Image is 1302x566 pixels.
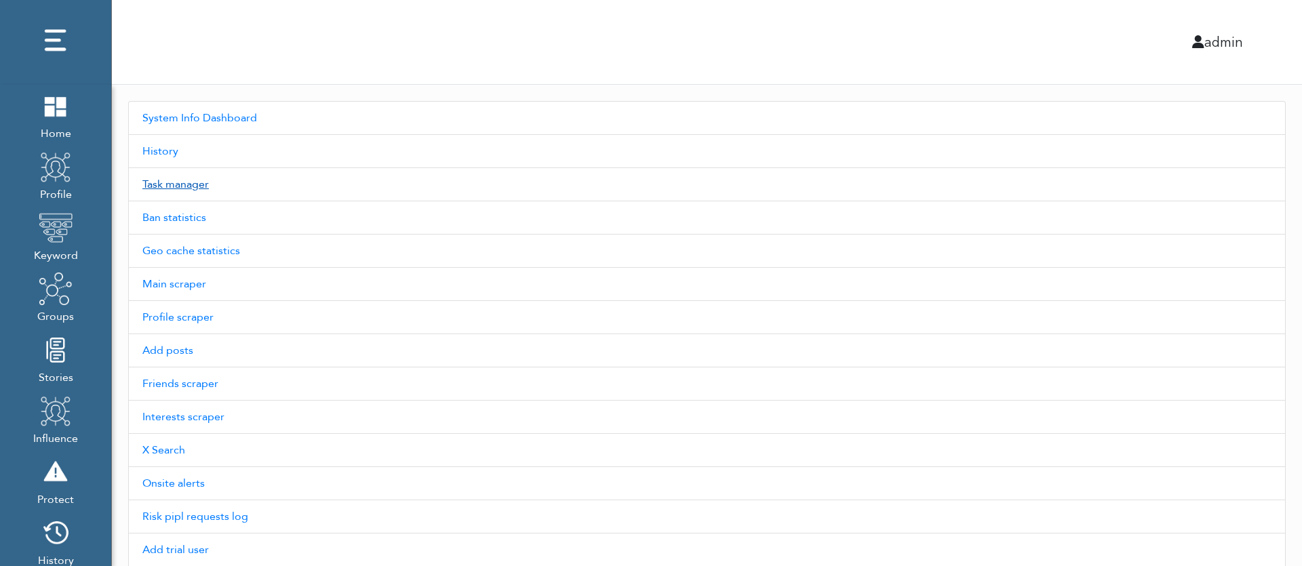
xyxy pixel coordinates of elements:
[128,235,1286,268] a: Geo cache statistics
[39,150,73,184] img: profile.png
[128,500,1286,533] a: Risk pipl requests log
[128,201,1286,235] a: Ban statistics
[39,24,73,58] img: dots.png
[128,401,1286,434] a: Interests scraper
[39,89,73,123] img: home.png
[128,101,1286,135] a: System Info Dashboard
[39,455,73,489] img: risk.png
[39,211,73,245] img: keyword.png
[37,489,74,508] span: Protect
[128,168,1286,201] a: Task manager
[128,367,1286,401] a: Friends scraper
[39,272,73,306] img: groups.png
[128,301,1286,334] a: Profile scraper
[39,184,73,203] span: Profile
[37,306,74,325] span: Groups
[34,245,78,264] span: Keyword
[33,428,78,447] span: Influence
[39,367,73,386] span: Stories
[128,467,1286,500] a: Onsite alerts
[39,516,73,550] img: history.png
[128,268,1286,301] a: Main scraper
[39,394,73,428] img: profile.png
[128,334,1286,367] a: Add posts
[39,333,73,367] img: stories.png
[128,434,1286,467] a: X Search
[39,123,73,142] span: Home
[677,32,1253,52] div: admin
[128,135,1286,168] a: History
